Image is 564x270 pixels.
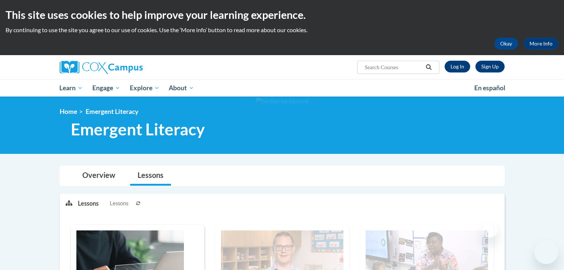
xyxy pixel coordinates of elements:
a: More Info [524,38,558,50]
img: Cox Campus [60,61,143,74]
a: About [164,80,199,97]
button: Search [423,63,434,72]
span: Engage [92,84,120,92]
a: Log In [445,61,470,72]
a: Learn [55,80,88,97]
a: Cox Campus [60,61,201,74]
span: Emergent Literacy [86,108,138,115]
div: Main menu [49,80,516,97]
a: Lessons [130,166,171,186]
img: Section background [256,97,309,105]
a: Register [475,61,505,72]
span: About [169,84,194,92]
p: Lessons [78,199,99,207]
span: Learn [59,84,83,92]
button: Okay [494,38,518,50]
a: Overview [75,166,123,186]
p: By continuing to use the site you agree to our use of cookies. Use the ‘More info’ button to read... [6,26,558,34]
h2: This site uses cookies to help improve your learning experience. [6,7,558,22]
span: En español [474,84,505,92]
iframe: Button to launch messaging window [534,240,558,264]
iframe: Close message [482,223,497,237]
span: Lessons [110,199,128,207]
a: Home [60,108,77,115]
span: Explore [130,84,159,92]
a: En español [469,80,510,96]
span: Emergent Literacy [71,119,205,139]
input: Search Courses [364,63,423,72]
a: Explore [125,80,164,97]
a: Engage [88,80,125,97]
